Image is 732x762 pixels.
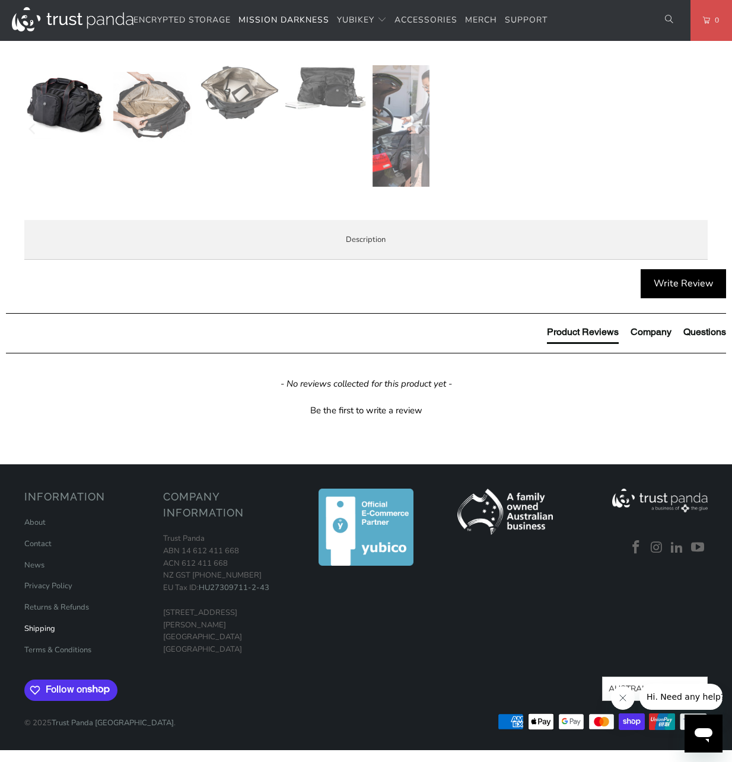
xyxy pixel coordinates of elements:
summary: YubiKey [337,7,387,34]
div: Be the first to write a review [6,401,726,417]
span: Support [505,14,548,25]
img: Mission Darkness X2 Faraday Duffel Bag (Gen 2) - Trust Panda [111,65,192,146]
span: Encrypted Storage [133,14,231,25]
span: Hi. Need any help? [7,8,85,18]
div: Write Review [641,269,726,299]
a: Merch [465,7,497,34]
a: Privacy Policy [24,581,72,591]
img: Mission Darkness X2 Faraday Duffel Bag (Gen 2) [24,65,106,146]
div: Be the first to write a review [310,404,422,417]
img: Trust Panda Australia [12,7,133,31]
a: Trust Panda [GEOGRAPHIC_DATA] [52,718,174,728]
a: Trust Panda Australia on LinkedIn [669,540,686,556]
nav: Translation missing: en.navigation.header.main_nav [133,7,548,34]
a: About [24,517,46,528]
a: Trust Panda Australia on Facebook [627,540,645,556]
a: Trust Panda Australia on YouTube [689,540,706,556]
a: Encrypted Storage [133,7,231,34]
img: Mission Darkness X2 Faraday Duffel Bag (Gen 2) - Trust Panda [285,65,367,110]
div: Company [631,326,671,339]
span: Accessories [394,14,457,25]
div: Product Reviews [547,326,619,339]
a: News [24,560,44,570]
span: Merch [465,14,497,25]
button: Next [411,65,430,193]
a: Support [505,7,548,34]
a: Terms & Conditions [24,645,91,655]
button: Australia (AUD $) [602,677,708,701]
a: HU27309711-2-43 [199,582,269,593]
a: Trust Panda Australia on Instagram [648,540,666,556]
span: YubiKey [337,14,374,25]
em: - No reviews collected for this product yet - [281,378,452,390]
label: Description [24,220,708,260]
div: Reviews Tabs [547,326,726,349]
img: Mission Darkness X2 Faraday Duffel Bag (Gen 2) - Trust Panda [373,65,454,187]
a: Mission Darkness [238,7,329,34]
span: 0 [710,14,720,27]
button: Previous [24,65,43,193]
div: Questions [683,326,726,339]
a: Accessories [394,7,457,34]
a: Returns & Refunds [24,602,89,613]
iframe: Close message [611,686,635,710]
a: Shipping [24,623,55,634]
p: © 2025 . [24,705,176,729]
p: Trust Panda ABN 14 612 411 668 ACN 612 411 668 NZ GST [PHONE_NUMBER] EU Tax ID: [STREET_ADDRESS][... [163,533,290,656]
iframe: Button to launch messaging window [685,715,723,753]
span: Mission Darkness [238,14,329,25]
a: Contact [24,538,52,549]
iframe: Message from company [639,684,723,710]
img: Mission Darkness X2 Faraday Duffel Bag (Gen 2) - Trust Panda [198,65,279,120]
